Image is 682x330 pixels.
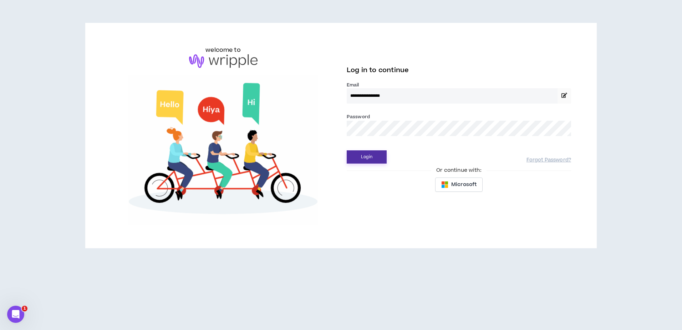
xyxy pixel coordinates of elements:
[205,46,241,54] h6: welcome to
[347,114,370,120] label: Password
[347,66,409,75] span: Log in to continue
[189,54,258,68] img: logo-brand.png
[526,157,571,164] a: Forgot Password?
[7,306,24,323] iframe: Intercom live chat
[435,177,483,192] button: Microsoft
[111,75,335,226] img: Welcome to Wripple
[22,306,27,311] span: 1
[347,82,571,88] label: Email
[431,166,486,174] span: Or continue with:
[347,150,387,164] button: Login
[451,181,477,189] span: Microsoft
